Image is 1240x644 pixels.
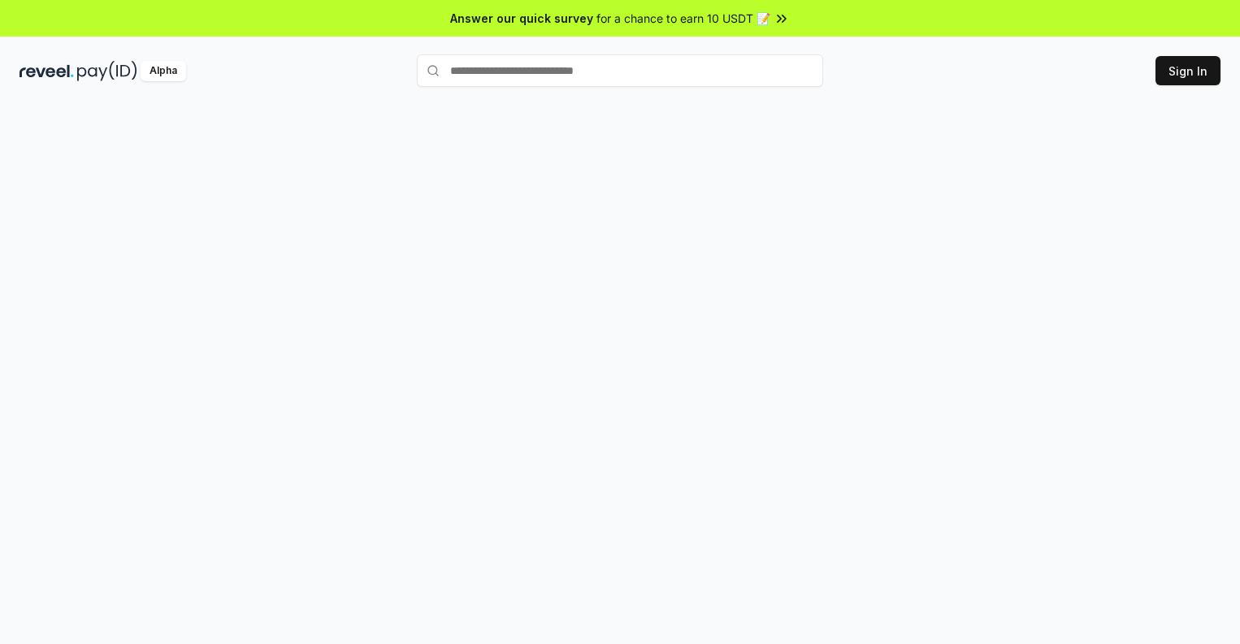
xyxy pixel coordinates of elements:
[596,10,770,27] span: for a chance to earn 10 USDT 📝
[20,61,74,81] img: reveel_dark
[1155,56,1220,85] button: Sign In
[77,61,137,81] img: pay_id
[141,61,186,81] div: Alpha
[450,10,593,27] span: Answer our quick survey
